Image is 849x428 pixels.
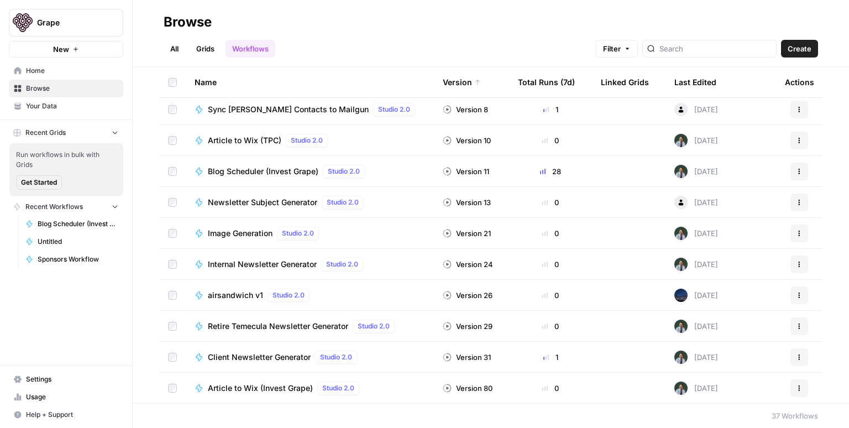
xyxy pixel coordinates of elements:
div: 0 [518,383,583,394]
div: 37 Workflows [772,410,818,421]
span: Studio 2.0 [272,290,305,300]
div: Version 8 [443,104,488,115]
span: Your Data [26,101,118,111]
a: Settings [9,370,123,388]
div: 1 [518,104,583,115]
img: b1697mzvxrge3dv7jz0kg2wqnai5 [674,227,688,240]
button: Get Started [16,175,62,190]
span: Studio 2.0 [326,259,358,269]
span: Run workflows in bulk with Grids [16,150,117,170]
div: 0 [518,259,583,270]
img: b1697mzvxrge3dv7jz0kg2wqnai5 [674,351,688,364]
span: Recent Grids [25,128,66,138]
div: Version 21 [443,228,491,239]
span: Retire Temecula Newsletter Generator [208,321,348,332]
span: Client Newsletter Generator [208,352,311,363]
div: Actions [785,67,814,97]
div: Version 26 [443,290,492,301]
span: Grape [37,17,104,28]
button: Create [781,40,818,58]
span: Sponsors Workflow [38,254,118,264]
div: Version 10 [443,135,491,146]
span: Filter [603,43,621,54]
span: Home [26,66,118,76]
div: [DATE] [674,351,718,364]
button: Workspace: Grape [9,9,123,36]
span: Article to Wix (Invest Grape) [208,383,313,394]
div: 28 [518,166,583,177]
a: Usage [9,388,123,406]
div: [DATE] [674,134,718,147]
a: All [164,40,185,58]
a: Sync [PERSON_NAME] Contacts to MailgunStudio 2.0 [195,103,425,116]
div: Total Runs (7d) [518,67,575,97]
span: Settings [26,374,118,384]
a: Untitled [20,233,123,250]
img: b1697mzvxrge3dv7jz0kg2wqnai5 [674,382,688,395]
img: b1697mzvxrge3dv7jz0kg2wqnai5 [674,320,688,333]
a: Client Newsletter GeneratorStudio 2.0 [195,351,425,364]
span: Image Generation [208,228,272,239]
a: Browse [9,80,123,97]
div: 0 [518,321,583,332]
span: Blog Scheduler (Invest Grape) [38,219,118,229]
img: Grape Logo [13,13,33,33]
span: Blog Scheduler (Invest Grape) [208,166,318,177]
div: Version 29 [443,321,492,332]
span: Studio 2.0 [291,135,323,145]
div: Browse [164,13,212,31]
div: 1 [518,352,583,363]
span: Studio 2.0 [327,197,359,207]
a: Image GenerationStudio 2.0 [195,227,425,240]
span: Studio 2.0 [322,383,354,393]
span: Usage [26,392,118,402]
div: [DATE] [674,103,718,116]
div: Last Edited [674,67,716,97]
span: Internal Newsletter Generator [208,259,317,270]
a: Article to Wix (TPC)Studio 2.0 [195,134,425,147]
span: Browse [26,83,118,93]
a: Sponsors Workflow [20,250,123,268]
div: 0 [518,290,583,301]
div: 0 [518,197,583,208]
a: Grids [190,40,221,58]
a: Your Data [9,97,123,115]
span: Sync [PERSON_NAME] Contacts to Mailgun [208,104,369,115]
div: 0 [518,135,583,146]
span: Create [788,43,811,54]
div: [DATE] [674,382,718,395]
span: New [53,44,69,55]
span: Studio 2.0 [378,105,410,114]
img: 2glku0nwjde1frzr72lrm2f2x7qi [674,289,688,302]
div: Name [195,67,425,97]
span: Recent Workflows [25,202,83,212]
div: Version 80 [443,383,492,394]
div: 0 [518,228,583,239]
span: Help + Support [26,410,118,420]
img: b1697mzvxrge3dv7jz0kg2wqnai5 [674,258,688,271]
span: Studio 2.0 [320,352,352,362]
span: Get Started [21,178,57,187]
a: Blog Scheduler (Invest Grape) [20,215,123,233]
div: [DATE] [674,227,718,240]
div: Version 11 [443,166,489,177]
button: Recent Grids [9,124,123,141]
div: [DATE] [674,258,718,271]
a: Newsletter Subject GeneratorStudio 2.0 [195,196,425,209]
span: Untitled [38,237,118,247]
a: Blog Scheduler (Invest Grape)Studio 2.0 [195,165,425,178]
div: Version 24 [443,259,493,270]
a: Internal Newsletter GeneratorStudio 2.0 [195,258,425,271]
div: [DATE] [674,320,718,333]
img: b1697mzvxrge3dv7jz0kg2wqnai5 [674,134,688,147]
div: Version 13 [443,197,491,208]
span: Studio 2.0 [282,228,314,238]
span: Studio 2.0 [358,321,390,331]
button: Recent Workflows [9,199,123,215]
span: airsandwich v1 [208,290,263,301]
div: [DATE] [674,196,718,209]
input: Search [659,43,772,54]
div: Version [443,67,481,97]
div: [DATE] [674,289,718,302]
a: Home [9,62,123,80]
